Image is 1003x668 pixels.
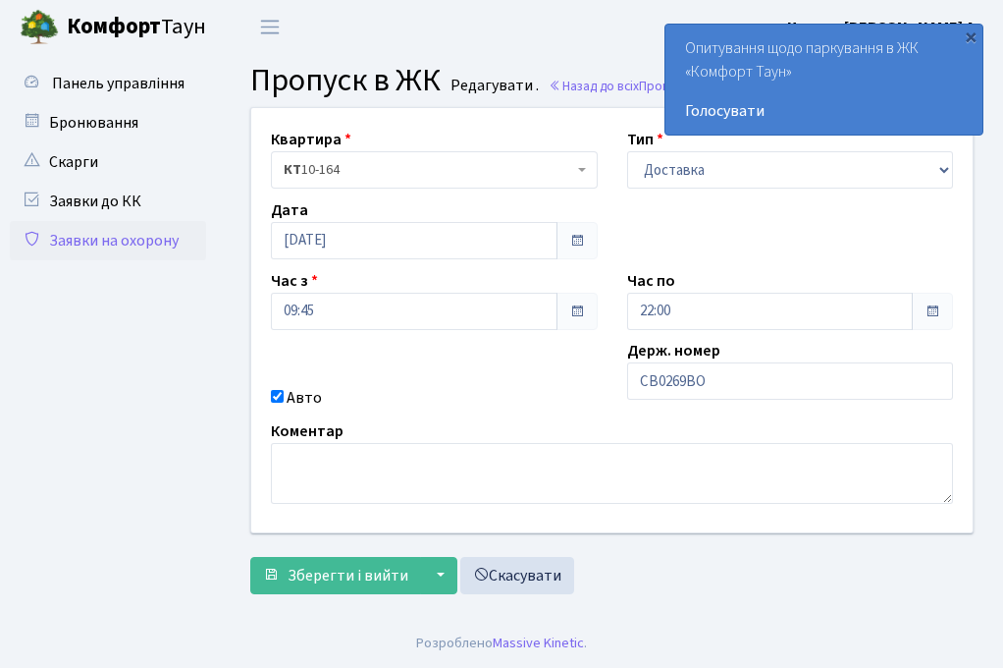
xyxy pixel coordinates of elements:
a: Бронювання [10,103,206,142]
div: Опитування щодо паркування в ЖК «Комфорт Таун» [665,25,982,135]
label: Тип [627,128,663,151]
label: Держ. номер [627,339,720,362]
button: Переключити навігацію [245,11,294,43]
a: Заявки до КК [10,182,206,221]
label: Квартира [271,128,351,151]
img: logo.png [20,8,59,47]
a: Скарги [10,142,206,182]
span: <b>КТ</b>&nbsp;&nbsp;&nbsp;&nbsp;10-164 [284,160,573,180]
span: Пропуск в ЖК [250,58,441,103]
b: Цитрус [PERSON_NAME] А. [787,17,979,38]
label: Дата [271,198,308,222]
a: Назад до всіхПропуск в ЖК [549,77,719,95]
a: Цитрус [PERSON_NAME] А. [787,16,979,39]
span: Панель управління [52,73,185,94]
div: Розроблено . [416,633,587,654]
span: Зберегти і вийти [288,565,408,586]
label: Авто [287,386,322,410]
span: Пропуск в ЖК [639,77,719,95]
b: КТ [284,160,301,180]
label: Час по [627,269,675,293]
label: Коментар [271,419,343,443]
b: Комфорт [67,11,161,42]
input: AA0001AA [627,362,954,400]
div: × [961,27,980,46]
a: Голосувати [685,99,963,123]
a: Заявки на охорону [10,221,206,260]
a: Massive Kinetic [493,633,584,653]
span: <b>КТ</b>&nbsp;&nbsp;&nbsp;&nbsp;10-164 [271,151,598,189]
a: Панель управління [10,64,206,103]
label: Час з [271,269,318,293]
a: Скасувати [460,557,574,594]
button: Зберегти і вийти [250,557,421,594]
small: Редагувати . [447,77,539,95]
span: Таун [67,11,206,44]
